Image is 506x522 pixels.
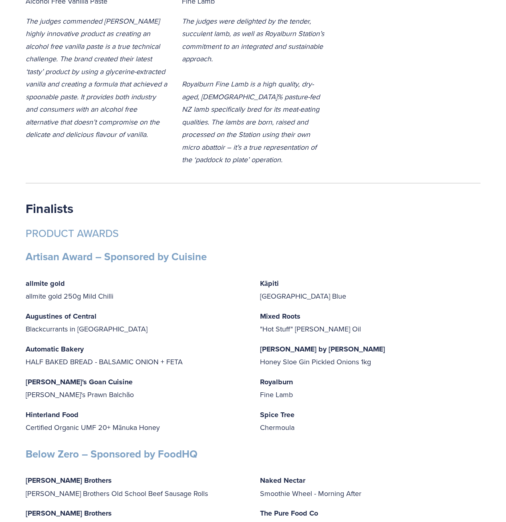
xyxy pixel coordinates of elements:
strong: allmite gold [26,278,65,289]
strong: Artisan Award – Sponsored by Cuisine [26,249,207,264]
strong: Automatic Bakery [26,344,84,354]
p: [PERSON_NAME] Brothers Old School Beef Sausage Rolls [26,474,246,500]
strong: Hinterland Food [26,410,79,420]
strong: [PERSON_NAME] by [PERSON_NAME] [260,344,385,354]
p: allmite gold 250g Mild Chilli [26,277,246,303]
p: [PERSON_NAME]'s Prawn Balchão [26,375,246,401]
h3: PRODUCT AWARDS [26,227,480,240]
p: Smoothie Wheel - Morning After [260,474,481,500]
p: Honey Sloe Gin Pickled Onions 1kg [260,343,481,368]
p: Chermoula [260,408,481,434]
p: "Hot Stuff" [PERSON_NAME] Oil [260,310,481,335]
strong: Kāpiti [260,278,279,289]
strong: Finalists [26,199,73,218]
p: Blackcurrants in [GEOGRAPHIC_DATA] [26,310,246,335]
strong: Augustines of Central [26,311,97,321]
strong: The Pure Food Co [260,508,318,518]
em: The judges commended [PERSON_NAME] highly innovative product as creating an alcohol free vanilla ... [26,16,169,140]
strong: Spice Tree [260,410,294,420]
strong: [PERSON_NAME]'s Goan Cuisine [26,377,133,387]
strong: [PERSON_NAME] Brothers [26,508,112,518]
p: Certified Organic UMF 20+ Mānuka Honey [26,408,246,434]
strong: [PERSON_NAME] Brothers [26,475,112,486]
p: Fine Lamb [260,375,481,401]
p: [GEOGRAPHIC_DATA] Blue [260,277,481,303]
strong: Mixed Roots [260,311,300,321]
p: HALF BAKED BREAD - BALSAMIC ONION + FETA [26,343,246,368]
strong: Naked Nectar [260,475,305,486]
strong: Below Zero – Sponsored by FoodHQ [26,446,198,462]
strong: Royalburn [260,377,293,387]
em: The judges were delighted by the tender, succulent lamb, as well as Royalburn Station’s commitmen... [182,16,326,165]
